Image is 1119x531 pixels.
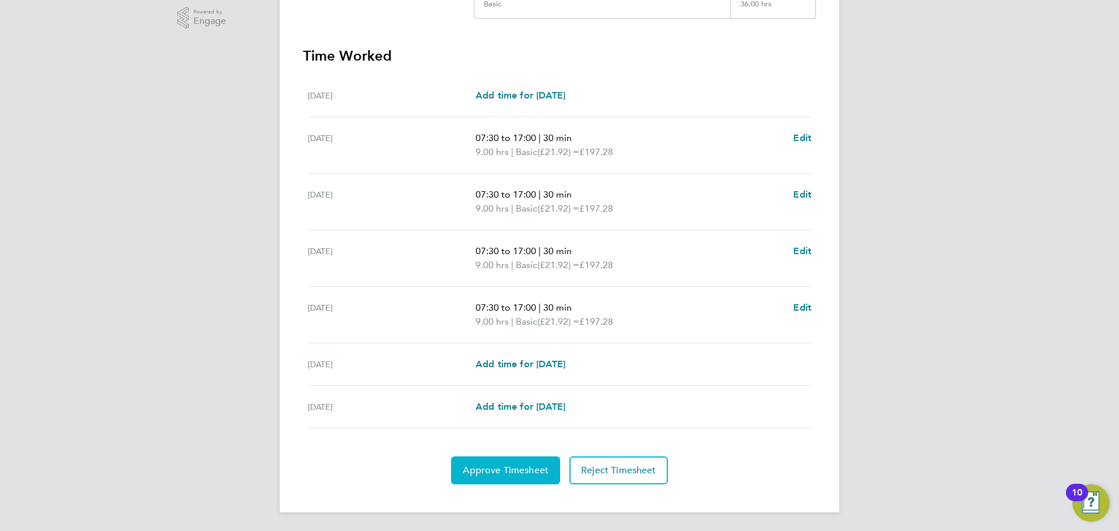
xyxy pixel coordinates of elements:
span: £197.28 [579,316,613,327]
span: Edit [793,132,811,143]
span: (£21.92) = [537,203,579,214]
span: Basic [516,258,537,272]
span: 9.00 hrs [476,316,509,327]
span: £197.28 [579,146,613,157]
span: Engage [193,16,226,26]
span: Edit [793,302,811,313]
div: [DATE] [308,301,476,329]
a: Edit [793,188,811,202]
span: Powered by [193,7,226,17]
a: Add time for [DATE] [476,89,565,103]
a: Edit [793,301,811,315]
span: 07:30 to 17:00 [476,132,536,143]
div: [DATE] [308,188,476,216]
span: Approve Timesheet [463,465,548,476]
a: Powered byEngage [177,7,227,29]
a: Edit [793,131,811,145]
span: 9.00 hrs [476,146,509,157]
span: 30 min [543,302,572,313]
a: Edit [793,244,811,258]
span: | [511,146,513,157]
h3: Time Worked [303,47,816,65]
span: Add time for [DATE] [476,90,565,101]
span: | [539,189,541,200]
span: 07:30 to 17:00 [476,189,536,200]
div: [DATE] [308,244,476,272]
span: (£21.92) = [537,316,579,327]
span: 30 min [543,245,572,256]
a: Add time for [DATE] [476,400,565,414]
span: Basic [516,145,537,159]
span: 9.00 hrs [476,203,509,214]
span: 07:30 to 17:00 [476,302,536,313]
span: | [511,259,513,270]
span: | [539,245,541,256]
span: | [539,302,541,313]
div: [DATE] [308,131,476,159]
span: Edit [793,189,811,200]
button: Reject Timesheet [569,456,668,484]
span: Add time for [DATE] [476,358,565,370]
span: Reject Timesheet [581,465,656,476]
span: Edit [793,245,811,256]
button: Open Resource Center, 10 new notifications [1072,484,1110,522]
span: (£21.92) = [537,259,579,270]
button: Approve Timesheet [451,456,560,484]
div: [DATE] [308,357,476,371]
span: £197.28 [579,259,613,270]
span: Basic [516,315,537,329]
span: Basic [516,202,537,216]
span: | [539,132,541,143]
span: 30 min [543,189,572,200]
span: | [511,316,513,327]
a: Add time for [DATE] [476,357,565,371]
span: £197.28 [579,203,613,214]
span: (£21.92) = [537,146,579,157]
span: 07:30 to 17:00 [476,245,536,256]
span: | [511,203,513,214]
span: 9.00 hrs [476,259,509,270]
div: 10 [1072,493,1082,508]
div: [DATE] [308,400,476,414]
span: 30 min [543,132,572,143]
div: [DATE] [308,89,476,103]
span: Add time for [DATE] [476,401,565,412]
